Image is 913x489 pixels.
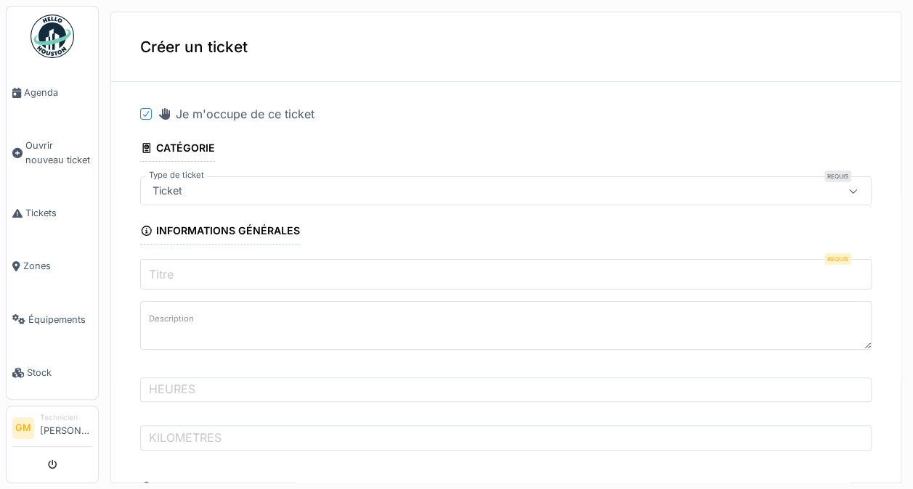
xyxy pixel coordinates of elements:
[111,12,901,82] div: Créer un ticket
[146,429,224,446] label: KILOMETRES
[25,139,92,166] span: Ouvrir nouveau ticket
[7,66,98,119] a: Agenda
[40,412,92,443] li: [PERSON_NAME]
[7,186,98,239] a: Tickets
[7,293,98,346] a: Équipements
[31,15,74,58] img: Badge_color-CXgf-gQk.svg
[12,417,34,439] li: GM
[146,169,207,181] label: Type de ticket
[24,86,92,99] span: Agenda
[824,170,851,182] div: Requis
[147,183,188,199] div: Ticket
[140,220,300,244] div: Informations générales
[140,137,215,162] div: Catégorie
[7,239,98,292] a: Zones
[27,366,92,379] span: Stock
[23,259,92,273] span: Zones
[12,412,92,447] a: GM Technicien[PERSON_NAME]
[40,412,92,423] div: Technicien
[25,206,92,220] span: Tickets
[28,313,92,326] span: Équipements
[146,266,176,283] label: Titre
[824,253,851,265] div: Requis
[146,380,198,398] label: HEURES
[7,119,98,186] a: Ouvrir nouveau ticket
[146,310,197,328] label: Description
[7,346,98,399] a: Stock
[158,105,315,123] div: Je m'occupe de ce ticket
